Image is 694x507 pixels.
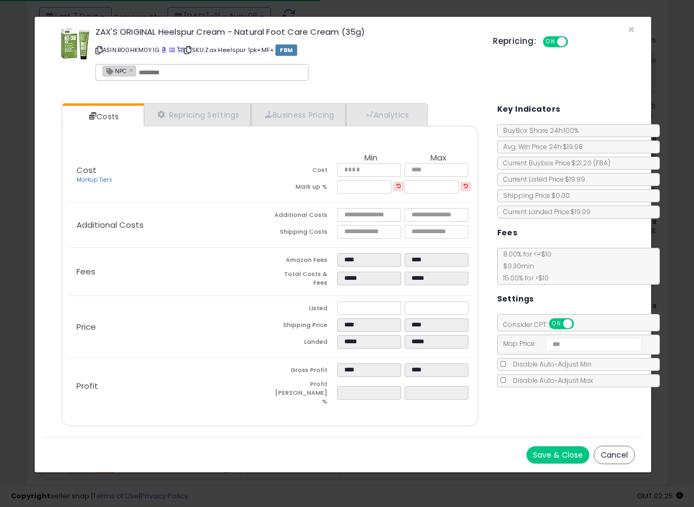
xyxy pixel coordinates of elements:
[129,65,136,75] a: ×
[404,153,472,163] th: Max
[572,319,589,329] span: OFF
[275,44,297,56] span: FBM
[251,104,346,126] a: Business Pricing
[68,166,270,184] p: Cost
[270,380,337,409] td: Profit [PERSON_NAME] %
[270,225,337,242] td: Shipping Costs
[498,126,579,135] span: BuyBox Share 24h: 100%
[103,66,126,75] span: NPC
[177,46,183,54] a: Your listing only
[62,106,143,127] a: Costs
[497,226,518,240] h5: Fees
[593,158,611,168] span: ( FBA )
[497,102,561,116] h5: Key Indicators
[493,37,536,46] h5: Repricing:
[498,207,590,216] span: Current Landed Price: $19.99
[95,28,477,36] h3: ZAX'S ORIGINAL Heelspur Cream - Natural Foot Care Cream (35g)
[544,37,557,47] span: ON
[628,22,635,37] span: ×
[270,335,337,352] td: Landed
[270,301,337,318] td: Listed
[95,41,477,59] p: ASIN: B00HKM0Y1G | SKU: Zax Heelspur 1pk+MF+
[498,142,583,151] span: Avg. Win Price 24h: $19.98
[594,446,635,464] button: Cancel
[498,339,642,348] span: Map Price:
[270,253,337,270] td: Amazon Fees
[498,261,534,271] span: $0.30 min
[270,363,337,380] td: Gross Profit
[526,446,589,464] button: Save & Close
[498,175,585,184] span: Current Listed Price: $19.99
[346,104,426,126] a: Analytics
[161,46,167,54] a: BuyBox page
[337,153,404,163] th: Min
[498,273,549,283] span: 15.00 % for > $10
[497,292,534,306] h5: Settings
[59,28,92,60] img: 51V+L2juplL._SL60_.jpg
[68,323,270,331] p: Price
[76,176,112,184] a: Markup Tiers
[144,104,251,126] a: Repricing Settings
[498,320,588,329] span: Consider CPT:
[270,318,337,335] td: Shipping Price
[270,180,337,197] td: Mark up %
[550,319,563,329] span: ON
[169,46,175,54] a: All offer listings
[68,267,270,276] p: Fees
[498,249,551,283] span: 8.00 % for <= $10
[270,270,337,290] td: Total Costs & Fees
[571,158,611,168] span: $21.20
[507,376,593,385] span: Disable Auto-Adjust Max
[68,382,270,390] p: Profit
[567,37,584,47] span: OFF
[270,163,337,180] td: Cost
[507,360,592,369] span: Disable Auto-Adjust Min
[498,191,570,200] span: Shipping Price: $0.00
[68,221,270,229] p: Additional Costs
[498,158,611,168] span: Current Buybox Price:
[270,208,337,225] td: Additional Costs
